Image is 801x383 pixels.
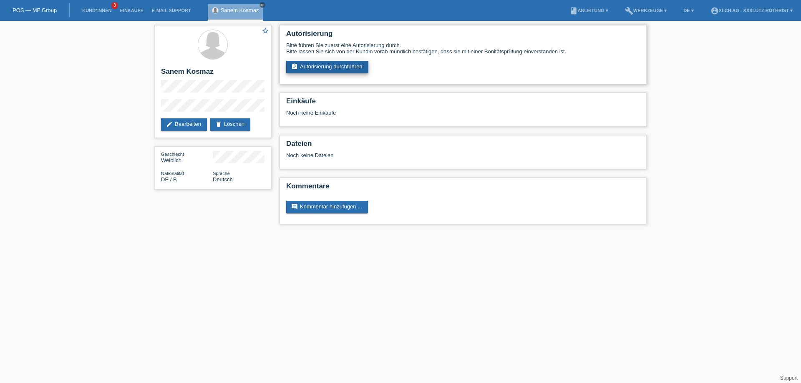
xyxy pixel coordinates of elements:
a: deleteLöschen [210,118,250,131]
span: Geschlecht [161,152,184,157]
a: Support [780,375,798,381]
i: close [260,3,264,7]
span: 3 [111,2,118,9]
a: DE ▾ [679,8,698,13]
i: build [625,7,633,15]
a: account_circleXLCH AG - XXXLutz Rothrist ▾ [706,8,797,13]
a: Kund*innen [78,8,116,13]
div: Weiblich [161,151,213,163]
span: Deutsch [213,176,233,183]
i: account_circle [710,7,719,15]
div: Noch keine Einkäufe [286,110,640,122]
h2: Kommentare [286,182,640,195]
h2: Dateien [286,140,640,152]
i: delete [215,121,222,128]
h2: Autorisierung [286,30,640,42]
a: assignment_turned_inAutorisierung durchführen [286,61,368,73]
a: Sanem Kosmaz [221,7,259,13]
i: edit [166,121,173,128]
h2: Einkäufe [286,97,640,110]
i: book [569,7,578,15]
a: bookAnleitung ▾ [565,8,612,13]
div: Noch keine Dateien [286,152,541,158]
a: commentKommentar hinzufügen ... [286,201,368,213]
span: Sprache [213,171,230,176]
i: star_border [262,27,269,35]
a: buildWerkzeuge ▾ [621,8,671,13]
span: Deutschland / B / 01.06.2023 [161,176,177,183]
a: E-Mail Support [148,8,195,13]
a: close [259,2,265,8]
i: comment [291,203,298,210]
i: assignment_turned_in [291,63,298,70]
a: editBearbeiten [161,118,207,131]
a: Einkäufe [116,8,147,13]
div: Bitte führen Sie zuerst eine Autorisierung durch. Bitte lassen Sie sich von der Kundin vorab münd... [286,42,640,55]
span: Nationalität [161,171,184,176]
a: star_border [262,27,269,36]
a: POS — MF Group [13,7,57,13]
h2: Sanem Kosmaz [161,68,264,80]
